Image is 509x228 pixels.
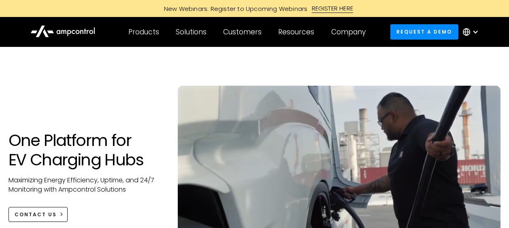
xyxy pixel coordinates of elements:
div: CONTACT US [15,211,57,218]
div: Customers [223,27,262,36]
p: Maximizing Energy Efficiency, Uptime, and 24/7 Monitoring with Ampcontrol Solutions [9,176,162,194]
a: CONTACT US [9,207,68,222]
h1: One Platform for EV Charging Hubs [9,131,162,169]
a: New Webinars: Register to Upcoming WebinarsREGISTER HERE [72,4,437,13]
div: Solutions [176,27,207,36]
div: Company [331,27,366,36]
div: New Webinars: Register to Upcoming Webinars [156,4,312,13]
div: Products [128,27,159,36]
div: Resources [278,27,314,36]
div: REGISTER HERE [312,4,354,13]
a: Request a demo [390,24,458,39]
